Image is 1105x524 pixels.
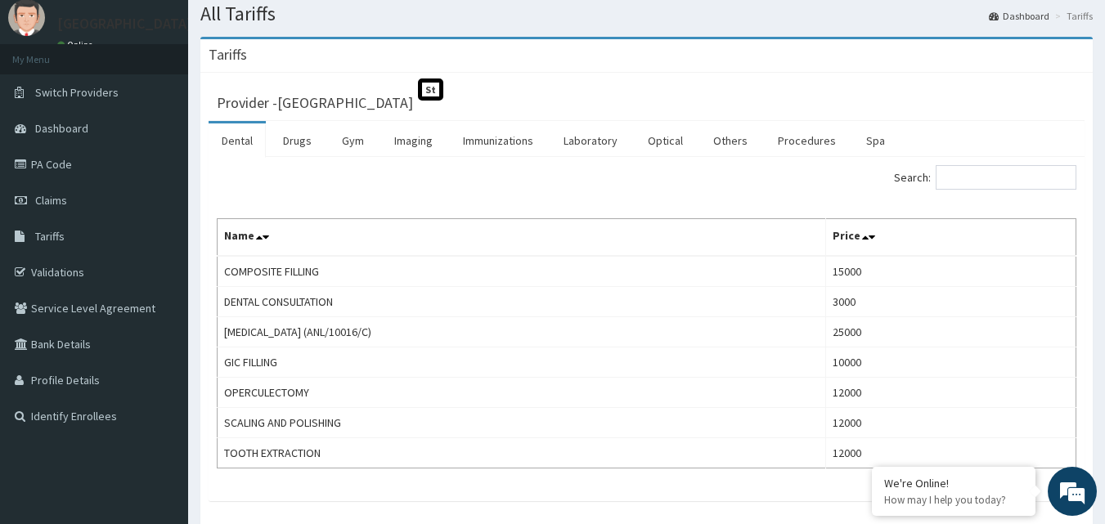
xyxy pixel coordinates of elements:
[218,219,826,257] th: Name
[217,96,413,110] h3: Provider - [GEOGRAPHIC_DATA]
[826,256,1076,287] td: 15000
[989,9,1049,23] a: Dashboard
[450,123,546,158] a: Immunizations
[826,408,1076,438] td: 12000
[218,438,826,468] td: TOOTH EXTRACTION
[218,317,826,347] td: [MEDICAL_DATA] (ANL/10016/C)
[894,165,1076,190] label: Search:
[57,16,192,31] p: [GEOGRAPHIC_DATA]
[853,123,898,158] a: Spa
[884,493,1023,507] p: How may I help you today?
[550,123,631,158] a: Laboratory
[268,8,308,47] div: Minimize live chat window
[35,193,67,208] span: Claims
[218,287,826,317] td: DENTAL CONSULTATION
[57,39,97,51] a: Online
[35,229,65,244] span: Tariffs
[635,123,696,158] a: Optical
[826,317,1076,347] td: 25000
[884,476,1023,490] div: We're Online!
[218,378,826,408] td: OPERCULECTOMY
[209,123,266,158] a: Dental
[35,85,119,100] span: Switch Providers
[8,350,312,407] textarea: Type your message and hit 'Enter'
[418,78,443,101] span: St
[85,92,275,113] div: Chat with us now
[826,438,1076,468] td: 12000
[218,256,826,287] td: COMPOSITE FILLING
[936,165,1076,190] input: Search:
[200,3,1093,25] h1: All Tariffs
[218,408,826,438] td: SCALING AND POLISHING
[218,347,826,378] td: GIC FILLING
[30,82,66,123] img: d_794563401_company_1708531726252_794563401
[826,378,1076,408] td: 12000
[95,158,226,323] span: We're online!
[765,123,849,158] a: Procedures
[209,47,247,62] h3: Tariffs
[826,219,1076,257] th: Price
[1051,9,1093,23] li: Tariffs
[270,123,325,158] a: Drugs
[329,123,377,158] a: Gym
[381,123,446,158] a: Imaging
[35,121,88,136] span: Dashboard
[826,287,1076,317] td: 3000
[826,347,1076,378] td: 10000
[700,123,761,158] a: Others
